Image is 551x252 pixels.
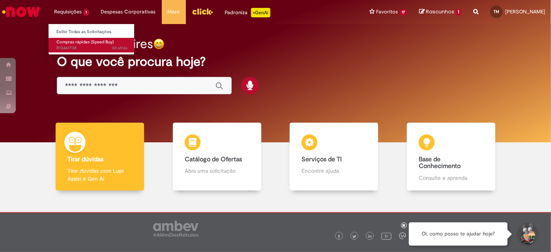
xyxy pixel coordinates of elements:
a: Aberto R13461738 : Compras rápidas (Speed Buy) [49,38,135,52]
p: Encontre ajuda [302,167,366,175]
b: Base de Conhecimento [419,155,461,170]
img: logo_footer_workplace.png [399,232,406,239]
button: Iniciar Conversa de Suporte [515,222,539,246]
img: logo_footer_youtube.png [381,231,392,241]
span: 3d atrás [112,45,127,51]
ul: Requisições [48,24,135,55]
img: ServiceNow [1,4,41,20]
b: Serviços de TI [302,155,342,163]
a: Serviços de TI Encontre ajuda [275,123,393,191]
img: logo_footer_facebook.png [337,235,341,239]
div: Oi, como posso te ajudar hoje? [409,222,508,246]
a: Base de Conhecimento Consulte e aprenda [393,123,510,191]
a: Catálogo de Ofertas Abra uma solicitação [159,123,276,191]
span: Compras rápidas (Speed Buy) [56,39,114,45]
h2: O que você procura hoje? [57,55,494,69]
span: Requisições [54,8,82,16]
img: logo_footer_twitter.png [352,235,356,239]
span: More [168,8,180,16]
b: Catálogo de Ofertas [185,155,242,163]
a: Tirar dúvidas Tirar dúvidas com Lupi Assist e Gen Ai [41,123,159,191]
img: happy-face.png [153,38,165,50]
a: Rascunhos [419,8,461,16]
p: Abra uma solicitação [185,167,249,175]
a: Exibir Todas as Solicitações [49,28,135,36]
img: click_logo_yellow_360x200.png [192,6,213,17]
span: 17 [400,9,408,16]
time: 29/08/2025 11:07:04 [112,45,127,51]
span: Despesas Corporativas [101,8,156,16]
span: 1 [455,9,461,16]
img: logo_footer_ambev_rotulo_gray.png [153,221,199,237]
p: +GenAi [251,8,270,17]
span: 1 [83,9,89,16]
span: Rascunhos [426,8,454,15]
span: R13461738 [56,45,127,51]
img: logo_footer_linkedin.png [368,234,372,239]
div: Padroniza [225,8,270,17]
span: Favoritos [377,8,398,16]
p: Tirar dúvidas com Lupi Assist e Gen Ai [67,167,132,183]
p: Consulte e aprenda [419,174,484,182]
span: TM [494,9,500,14]
b: Tirar dúvidas [67,155,103,163]
span: [PERSON_NAME] [505,8,545,15]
